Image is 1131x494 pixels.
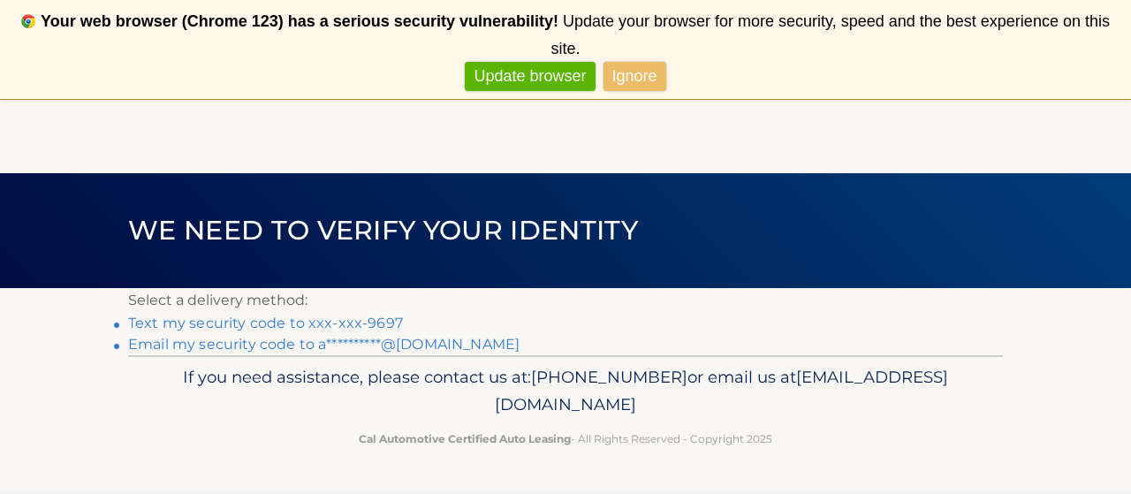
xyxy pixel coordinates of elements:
b: Your web browser (Chrome 123) has a serious security vulnerability! [41,12,558,30]
p: - All Rights Reserved - Copyright 2025 [140,429,991,448]
a: Update browser [465,62,595,91]
p: If you need assistance, please contact us at: or email us at [140,363,991,420]
span: [PHONE_NUMBER] [531,367,687,387]
a: Text my security code to xxx-xxx-9697 [128,315,403,331]
a: Email my security code to a**********@[DOMAIN_NAME] [128,336,520,353]
a: Ignore [603,62,666,91]
strong: Cal Automotive Certified Auto Leasing [359,432,571,445]
p: Select a delivery method: [128,288,1003,313]
span: Update your browser for more security, speed and the best experience on this site. [550,12,1109,57]
span: We need to verify your identity [128,214,638,247]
